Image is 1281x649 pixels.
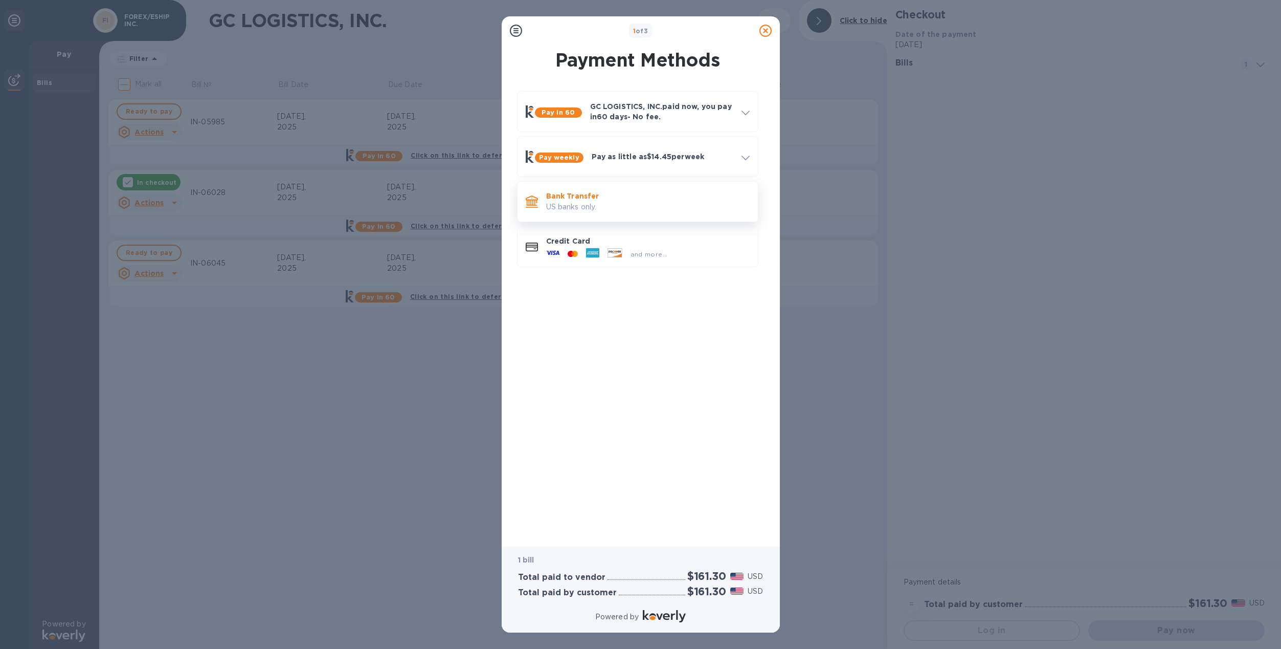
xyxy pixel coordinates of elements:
[539,154,579,161] b: Pay weekly
[633,27,636,35] span: 1
[748,586,763,597] p: USD
[595,612,639,622] p: Powered by
[518,556,534,564] b: 1 bill
[643,610,686,622] img: Logo
[633,27,648,35] b: of 3
[590,101,733,122] p: GC LOGISTICS, INC. paid now, you pay in 60 days - No fee.
[687,570,726,582] h2: $161.30
[748,571,763,582] p: USD
[515,49,760,71] h1: Payment Methods
[518,573,605,582] h3: Total paid to vendor
[518,588,617,598] h3: Total paid by customer
[546,202,750,212] p: US banks only.
[546,191,750,201] p: Bank Transfer
[546,236,750,246] p: Credit Card
[592,152,733,162] p: Pay as little as $14.45 per week
[542,109,575,116] b: Pay in 60
[631,250,668,258] span: and more...
[730,573,744,580] img: USD
[687,585,726,598] h2: $161.30
[730,588,744,595] img: USD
